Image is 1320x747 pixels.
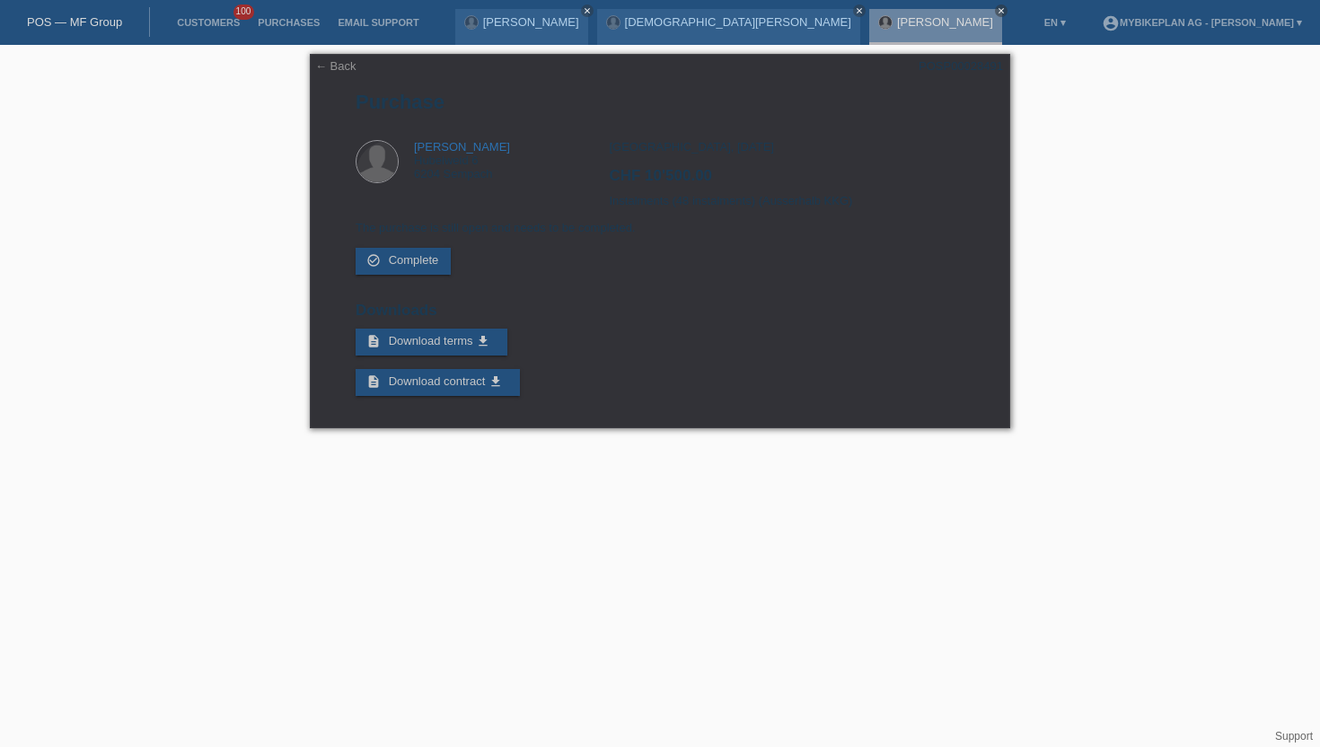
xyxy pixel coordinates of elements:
[855,6,864,15] i: close
[389,374,486,388] span: Download contract
[1275,730,1313,743] a: Support
[476,334,490,348] i: get_app
[356,221,964,234] p: The purchase is still open and needs to be completed.
[168,17,249,28] a: Customers
[389,334,473,347] span: Download terms
[997,6,1006,15] i: close
[414,140,510,180] div: Hubelweid 6 6204 Sempach
[329,17,427,28] a: Email Support
[249,17,329,28] a: Purchases
[356,329,507,356] a: description Download terms get_app
[919,59,1003,73] div: POSP00028491
[27,15,122,29] a: POS — MF Group
[1093,17,1311,28] a: account_circleMybikeplan AG - [PERSON_NAME] ▾
[995,4,1008,17] a: close
[609,167,964,194] h2: CHF 10'500.00
[233,4,255,20] span: 100
[366,334,381,348] i: description
[625,15,851,29] a: [DEMOGRAPHIC_DATA][PERSON_NAME]
[356,369,520,396] a: description Download contract get_app
[356,248,451,275] a: check_circle_outline Complete
[356,91,964,113] h1: Purchase
[315,59,356,73] a: ← Back
[583,6,592,15] i: close
[581,4,594,17] a: close
[389,253,439,267] span: Complete
[609,140,964,221] div: [GEOGRAPHIC_DATA], [DATE] Instalments (48 instalments) (Ausserhalb KKG)
[897,15,993,29] a: [PERSON_NAME]
[483,15,579,29] a: [PERSON_NAME]
[414,140,510,154] a: [PERSON_NAME]
[1035,17,1075,28] a: EN ▾
[1102,14,1120,32] i: account_circle
[853,4,866,17] a: close
[356,302,964,329] h2: Downloads
[366,374,381,389] i: description
[488,374,503,389] i: get_app
[366,253,381,268] i: check_circle_outline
